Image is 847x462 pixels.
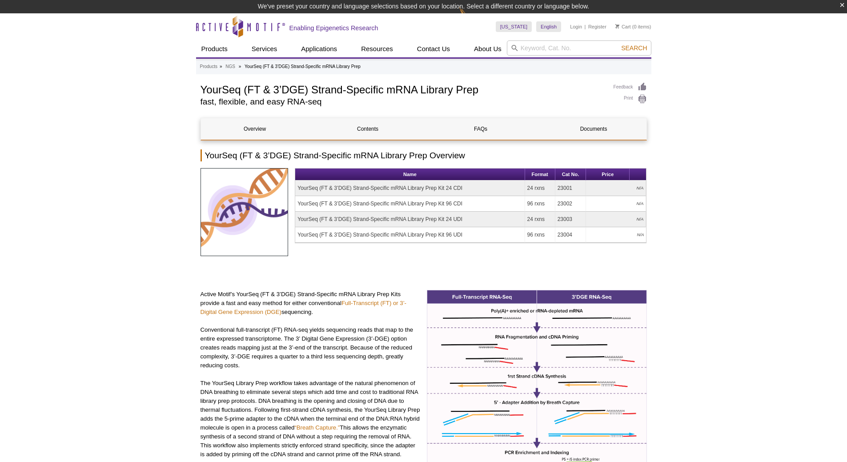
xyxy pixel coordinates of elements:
[201,290,421,317] p: Active Motif’s YourSeq (FT & 3’DGE) Strand-Specific mRNA Library Prep Kits provide a fast and eas...
[196,40,233,57] a: Products
[525,227,555,243] td: 96 rxns
[586,181,646,196] td: N/A
[246,40,283,57] a: Services
[507,40,651,56] input: Keyword, Cat. No.
[555,181,586,196] td: 23001
[585,21,586,32] li: |
[525,181,555,196] td: 24 rxns
[427,118,535,140] a: FAQs
[201,82,605,96] h1: YourSeq (FT & 3’DGE) Strand-Specific mRNA Library Prep
[356,40,398,57] a: Resources
[555,212,586,227] td: 23003
[459,7,483,28] img: Change Here
[201,98,605,106] h2: fast, flexible, and easy RNA-seq
[588,24,606,30] a: Register
[412,40,455,57] a: Contact Us
[201,325,421,370] p: Conventional full-transcript (FT) RNA-seq yields sequencing reads that map to the entire expresse...
[239,64,241,69] li: »
[615,24,619,28] img: Your Cart
[525,169,555,181] th: Format
[201,379,421,459] p: The YourSeq Library Prep workflow takes advantage of the natural phenomenon of DNA breathing to e...
[618,44,650,52] button: Search
[225,63,235,71] a: NGS
[295,196,525,212] td: YourSeq (FT & 3’DGE) Strand-Specific mRNA Library Prep Kit 96 CDI
[540,118,648,140] a: Documents
[586,196,646,212] td: N/A
[615,24,631,30] a: Cart
[200,63,217,71] a: Products
[295,169,525,181] th: Name
[294,424,340,431] a: “Breath Capture.”
[289,24,378,32] h2: Enabling Epigenetics Research
[220,64,222,69] li: »
[201,168,289,256] img: RNA-Seq Services
[525,196,555,212] td: 96 rxns
[536,21,561,32] a: English
[586,169,630,181] th: Price
[614,82,647,92] a: Feedback
[586,212,646,227] td: N/A
[201,118,309,140] a: Overview
[295,212,525,227] td: YourSeq (FT & 3’DGE) Strand-Specific mRNA Library Prep Kit 24 UDI
[245,64,361,69] li: YourSeq (FT & 3’DGE) Strand-Specific mRNA Library Prep
[586,227,646,243] td: N/A
[615,21,651,32] li: (0 items)
[469,40,507,57] a: About Us
[555,169,586,181] th: Cat No.
[314,118,422,140] a: Contents
[295,227,525,243] td: YourSeq (FT & 3’DGE) Strand-Specific mRNA Library Prep Kit 96 UDI
[525,212,555,227] td: 24 rxns
[621,44,647,52] span: Search
[555,196,586,212] td: 23002
[295,181,525,196] td: YourSeq (FT & 3’DGE) Strand-Specific mRNA Library Prep Kit 24 CDI
[614,94,647,104] a: Print
[570,24,582,30] a: Login
[296,40,342,57] a: Applications
[555,227,586,243] td: 23004
[496,21,532,32] a: [US_STATE]
[201,149,647,161] h2: YourSeq (FT & 3’DGE) Strand-Specific mRNA Library Prep Overview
